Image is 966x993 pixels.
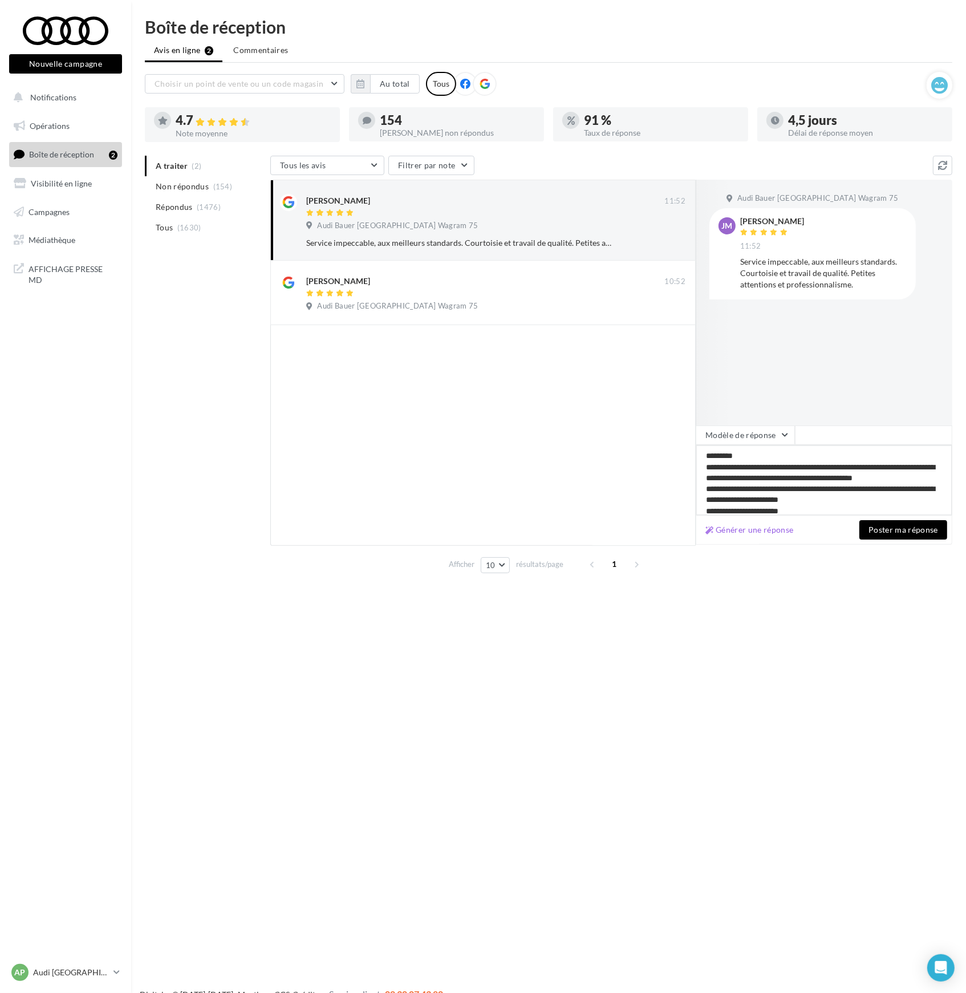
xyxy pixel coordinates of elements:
[7,86,120,110] button: Notifications
[380,129,535,137] div: [PERSON_NAME] non répondus
[740,241,761,252] span: 11:52
[370,74,420,94] button: Au total
[737,193,898,204] span: Audi Bauer [GEOGRAPHIC_DATA] Wagram 75
[29,235,75,245] span: Médiathèque
[109,151,117,160] div: 2
[351,74,420,94] button: Au total
[156,181,209,192] span: Non répondus
[449,559,474,570] span: Afficher
[317,301,478,311] span: Audi Bauer [GEOGRAPHIC_DATA] Wagram 75
[306,237,611,249] div: Service impeccable, aux meilleurs standards. Courtoisie et travail de qualité. Petites attentions...
[859,520,947,540] button: Poster ma réponse
[486,561,496,570] span: 10
[696,425,795,445] button: Modèle de réponse
[701,523,798,537] button: Générer une réponse
[280,160,326,170] span: Tous les avis
[7,200,124,224] a: Campagnes
[156,201,193,213] span: Répondus
[156,222,173,233] span: Tous
[7,172,124,196] a: Visibilité en ligne
[9,54,122,74] button: Nouvelle campagne
[740,217,804,225] div: [PERSON_NAME]
[7,114,124,138] a: Opérations
[788,114,943,127] div: 4,5 jours
[29,149,94,159] span: Boîte de réception
[516,559,563,570] span: résultats/page
[213,182,233,191] span: (154)
[664,196,685,206] span: 11:52
[306,195,370,206] div: [PERSON_NAME]
[584,114,739,127] div: 91 %
[30,92,76,102] span: Notifications
[380,114,535,127] div: 154
[426,72,456,96] div: Tous
[388,156,474,175] button: Filtrer par note
[29,261,117,286] span: AFFICHAGE PRESSE MD
[30,121,70,131] span: Opérations
[7,142,124,167] a: Boîte de réception2
[155,79,323,88] span: Choisir un point de vente ou un code magasin
[306,275,370,287] div: [PERSON_NAME]
[9,962,122,983] a: AP Audi [GEOGRAPHIC_DATA] 17
[29,206,70,216] span: Campagnes
[145,18,952,35] div: Boîte de réception
[270,156,384,175] button: Tous les avis
[176,129,331,137] div: Note moyenne
[722,220,733,232] span: JM
[664,277,685,287] span: 10:52
[584,129,739,137] div: Taux de réponse
[176,114,331,127] div: 4.7
[31,179,92,188] span: Visibilité en ligne
[317,221,478,231] span: Audi Bauer [GEOGRAPHIC_DATA] Wagram 75
[233,44,288,56] span: Commentaires
[927,954,955,982] div: Open Intercom Messenger
[15,967,26,978] span: AP
[788,129,943,137] div: Délai de réponse moyen
[7,228,124,252] a: Médiathèque
[606,555,624,573] span: 1
[481,557,510,573] button: 10
[145,74,344,94] button: Choisir un point de vente ou un code magasin
[177,223,201,232] span: (1630)
[740,256,907,290] div: Service impeccable, aux meilleurs standards. Courtoisie et travail de qualité. Petites attentions...
[7,257,124,290] a: AFFICHAGE PRESSE MD
[197,202,221,212] span: (1476)
[33,967,109,978] p: Audi [GEOGRAPHIC_DATA] 17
